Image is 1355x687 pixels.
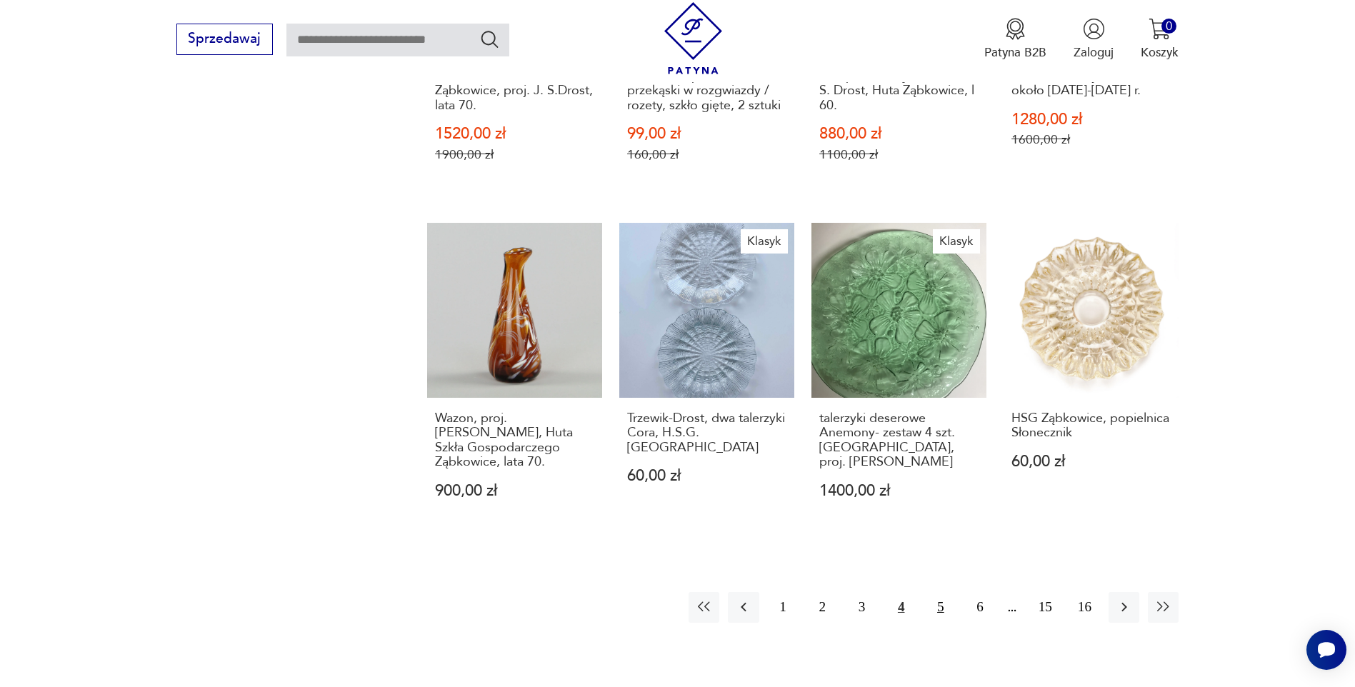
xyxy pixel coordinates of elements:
[1030,592,1061,623] button: 15
[984,44,1046,61] p: Patyna B2B
[176,24,273,55] button: Sprzedawaj
[1011,411,1171,441] h3: HSG Ząbkowice, popielnica Słonecznik
[846,592,877,623] button: 3
[1011,454,1171,469] p: 60,00 zł
[1306,630,1346,670] iframe: Smartsupp widget button
[1011,69,1171,99] h3: Herbatnica, Ząbkowice, około [DATE]-[DATE] r.
[925,592,956,623] button: 5
[1083,18,1105,40] img: Ikonka użytkownika
[1141,18,1179,61] button: 0Koszyk
[819,411,979,470] h3: talerzyki deserowe Anemony- zestaw 4 szt. [GEOGRAPHIC_DATA], proj. [PERSON_NAME]
[627,147,786,162] p: 160,00 zł
[435,69,594,113] h3: Wazon Czosnek, HSG Ząbkowice, proj. J. S.Drost, lata 70.
[435,483,594,498] p: 900,00 zł
[627,69,786,113] h3: Efektowna patera na przekąski w rozgwiazdy / rozety, szkło gięte, 2 sztuki
[1149,18,1171,40] img: Ikona koszyka
[435,411,594,470] h3: Wazon, proj. [PERSON_NAME], Huta Szkła Gospodarczego Ząbkowice, lata 70.
[1074,44,1114,61] p: Zaloguj
[1074,18,1114,61] button: Zaloguj
[1011,132,1171,147] p: 1600,00 zł
[657,2,729,74] img: Patyna - sklep z meblami i dekoracjami vintage
[984,18,1046,61] a: Ikona medaluPatyna B2B
[627,126,786,141] p: 99,00 zł
[435,126,594,141] p: 1520,00 zł
[1161,19,1176,34] div: 0
[964,592,995,623] button: 6
[1069,592,1100,623] button: 16
[479,29,500,49] button: Szukaj
[811,223,986,532] a: Klasyktalerzyki deserowe Anemony- zestaw 4 szt. Ząbkowice, proj. E. Trzewik-Drosttalerzyki desero...
[768,592,799,623] button: 1
[1011,112,1171,127] p: 1280,00 zł
[627,411,786,455] h3: Trzewik-Drost, dwa talerzyki Cora, H.S.G. [GEOGRAPHIC_DATA]
[807,592,838,623] button: 2
[984,18,1046,61] button: Patyna B2B
[819,69,979,113] h3: Komplet talerzy Sahara, J. S. Drost, Huta Ząbkowice, l 60.
[1004,223,1179,532] a: HSG Ząbkowice, popielnica SłonecznikHSG Ząbkowice, popielnica Słonecznik60,00 zł
[819,147,979,162] p: 1100,00 zł
[435,147,594,162] p: 1900,00 zł
[819,126,979,141] p: 880,00 zł
[619,223,794,532] a: KlasykTrzewik-Drost, dwa talerzyki Cora, H.S.G. ZąbkowiceTrzewik-Drost, dwa talerzyki Cora, H.S.G...
[627,468,786,483] p: 60,00 zł
[1004,18,1026,40] img: Ikona medalu
[819,483,979,498] p: 1400,00 zł
[1141,44,1179,61] p: Koszyk
[427,223,602,532] a: Wazon, proj. S. Mach, Huta Szkła Gospodarczego Ząbkowice, lata 70.Wazon, proj. [PERSON_NAME], Hut...
[886,592,916,623] button: 4
[176,34,273,46] a: Sprzedawaj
